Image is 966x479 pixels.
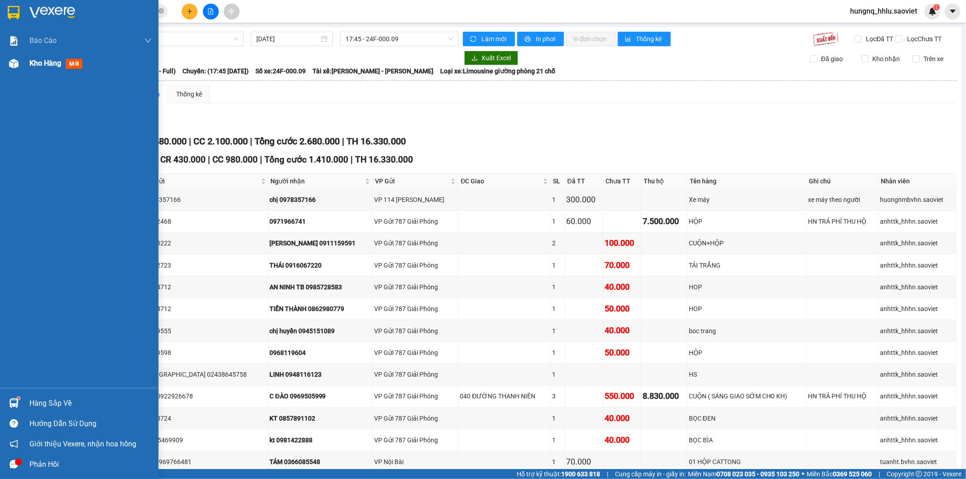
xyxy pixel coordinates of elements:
[440,66,555,76] span: Loại xe: Limousine giường phòng 21 chỗ
[135,348,266,358] div: 0903209598
[374,391,457,401] div: VP Gửi 787 Giải Phóng
[605,346,639,359] div: 50.000
[949,7,957,15] span: caret-down
[605,259,639,272] div: 70.000
[135,435,266,445] div: HẢI 0965469909
[374,282,457,292] div: VP Gửi 787 Giải Phóng
[270,238,371,248] div: [PERSON_NAME] 0911159591
[605,281,639,293] div: 40.000
[270,457,371,467] div: TÁM 0366085548
[9,36,19,46] img: solution-icon
[928,7,937,15] img: icon-new-feature
[817,54,846,64] span: Đã giao
[373,233,458,254] td: VP Gửi 787 Giải Phóng
[643,390,686,402] div: 8.830.000
[689,326,805,336] div: boc trang
[10,460,18,469] span: message
[17,397,20,400] sup: 1
[9,59,19,68] img: warehouse-icon
[552,238,563,248] div: 2
[312,66,433,76] span: Tài xế: [PERSON_NAME] - [PERSON_NAME]
[461,176,541,186] span: ĐC Giao
[342,136,344,147] span: |
[603,174,641,189] th: Chưa TT
[193,136,248,147] span: CC 2.100.000
[605,434,639,446] div: 40.000
[689,348,805,358] div: HỘP
[879,469,880,479] span: |
[346,32,452,46] span: 17:45 - 24F-000.09
[256,34,319,44] input: 15/08/2025
[689,282,805,292] div: HOP
[880,413,955,423] div: anhttk_hhhn.saoviet
[29,59,61,67] span: Kho hàng
[605,302,639,315] div: 50.000
[374,216,457,226] div: VP Gửi 787 Giải Phóng
[565,174,603,189] th: Đã TT
[843,5,924,17] span: hungnq_hhlu.saoviet
[880,391,955,401] div: anhttk_hhhn.saoviet
[561,470,600,478] strong: 1900 633 818
[689,435,805,445] div: BỌC BÌA
[203,4,219,19] button: file-add
[270,369,371,379] div: LINH 0948116123
[373,189,458,211] td: VP 114 Trần Nhật Duật
[270,195,371,205] div: chị 0978357166
[159,8,164,14] span: close-circle
[270,216,371,226] div: 0971966741
[471,55,478,62] span: download
[207,8,214,14] span: file-add
[880,435,955,445] div: anhttk_hhhn.saoviet
[270,413,371,423] div: KT 0857891102
[481,53,511,63] span: Xuất Excel
[552,413,563,423] div: 1
[374,304,457,314] div: VP Gửi 787 Giải Phóng
[373,298,458,320] td: VP Gửi 787 Giải Phóng
[880,457,955,467] div: tuanht.bvhn.saoviet
[689,238,805,248] div: CUỘN+HỘP
[689,195,805,205] div: Xe máy
[374,435,457,445] div: VP Gửi 787 Giải Phóng
[9,398,19,408] img: warehouse-icon
[346,136,406,147] span: TH 16.330.000
[524,36,532,43] span: printer
[880,216,955,226] div: anhttk_hhhn.saoviet
[689,260,805,270] div: TẢI TRẮNG
[880,348,955,358] div: anhttk_hhhn.saoviet
[869,54,904,64] span: Kho nhận
[373,276,458,298] td: VP Gửi 787 Giải Phóng
[208,154,210,165] span: |
[935,4,938,10] span: 1
[373,364,458,386] td: VP Gửi 787 Giải Phóng
[517,469,600,479] span: Hỗ trợ kỹ thuật:
[10,440,18,448] span: notification
[552,260,563,270] div: 1
[135,413,266,423] div: 0979588724
[224,4,240,19] button: aim
[463,32,515,46] button: syncLàm mới
[374,326,457,336] div: VP Gửi 787 Giải Phóng
[636,34,663,44] span: Thống kê
[255,136,340,147] span: Tổng cước 2.680.000
[144,37,152,44] span: down
[136,176,259,186] span: Người gửi
[802,472,804,476] span: ⚪️
[605,390,639,402] div: 550.000
[920,54,947,64] span: Trên xe
[212,154,258,165] span: CC 980.000
[374,369,457,379] div: VP Gửi 787 Giải Phóng
[904,34,943,44] span: Lọc Chưa TT
[689,413,805,423] div: BỌC ĐEN
[183,66,249,76] span: Chuyến: (17:45 [DATE])
[160,154,206,165] span: CR 430.000
[374,238,457,248] div: VP Gửi 787 Giải Phóng
[807,174,879,189] th: Ghi chú
[689,304,805,314] div: HOP
[566,32,615,46] button: In đơn chọn
[833,470,872,478] strong: 0369 525 060
[880,195,955,205] div: huongnmbvhn.saoviet
[135,304,266,314] div: 0904864712
[552,216,563,226] div: 1
[270,326,371,336] div: chị huyền 0945151089
[270,348,371,358] div: 0968119604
